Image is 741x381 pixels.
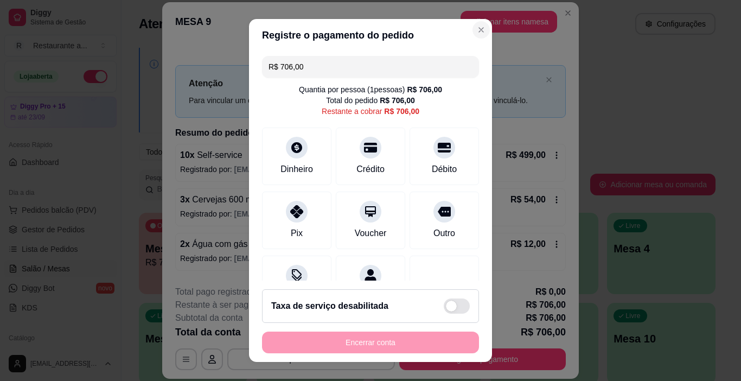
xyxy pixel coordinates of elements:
[322,106,419,117] div: Restante a cobrar
[384,106,419,117] div: R$ 706,00
[249,19,492,52] header: Registre o pagamento do pedido
[355,227,387,240] div: Voucher
[432,163,457,176] div: Débito
[271,300,388,313] h2: Taxa de serviço desabilitada
[472,21,490,39] button: Close
[433,227,455,240] div: Outro
[356,163,385,176] div: Crédito
[291,227,303,240] div: Pix
[407,84,442,95] div: R$ 706,00
[326,95,415,106] div: Total do pedido
[380,95,415,106] div: R$ 706,00
[299,84,442,95] div: Quantia por pessoa ( 1 pessoas)
[269,56,472,78] input: Ex.: hambúrguer de cordeiro
[280,163,313,176] div: Dinheiro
